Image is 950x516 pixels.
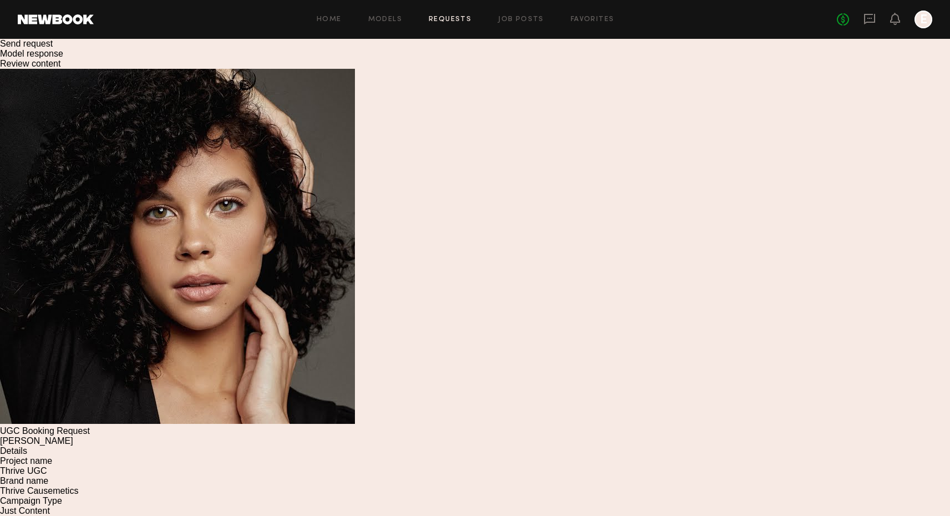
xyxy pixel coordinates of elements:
[317,16,342,23] a: Home
[571,16,614,23] a: Favorites
[498,16,544,23] a: Job Posts
[368,16,402,23] a: Models
[429,16,471,23] a: Requests
[915,11,932,28] a: E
